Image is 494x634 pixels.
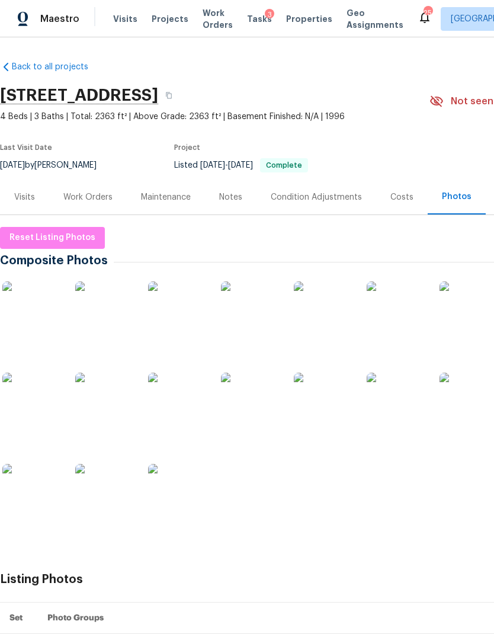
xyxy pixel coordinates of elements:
[9,230,95,245] span: Reset Listing Photos
[200,161,253,169] span: -
[158,85,179,106] button: Copy Address
[347,7,403,31] span: Geo Assignments
[174,144,200,151] span: Project
[442,191,471,203] div: Photos
[63,191,113,203] div: Work Orders
[40,13,79,25] span: Maestro
[247,15,272,23] span: Tasks
[113,13,137,25] span: Visits
[219,191,242,203] div: Notes
[261,162,307,169] span: Complete
[174,161,308,169] span: Listed
[14,191,35,203] div: Visits
[286,13,332,25] span: Properties
[271,191,362,203] div: Condition Adjustments
[265,9,274,21] div: 3
[228,161,253,169] span: [DATE]
[141,191,191,203] div: Maintenance
[424,7,432,19] div: 25
[152,13,188,25] span: Projects
[390,191,413,203] div: Costs
[200,161,225,169] span: [DATE]
[203,7,233,31] span: Work Orders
